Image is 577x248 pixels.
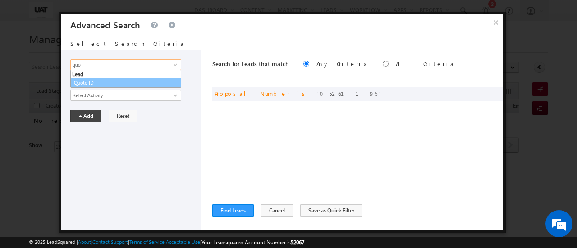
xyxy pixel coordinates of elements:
[215,90,290,97] span: Proposal Number
[148,5,169,26] div: Minimize live chat window
[70,110,101,122] button: + Add
[396,60,455,68] label: All Criteria
[212,60,289,68] span: Search for Leads that match
[261,204,293,217] button: Cancel
[297,90,308,97] span: is
[92,239,128,245] a: Contact Support
[12,83,165,183] textarea: Type your message and hit 'Enter'
[123,189,164,202] em: Start Chat
[109,110,137,122] button: Reset
[212,204,254,217] button: Find Leads
[166,239,200,245] a: Acceptable Use
[300,204,362,217] button: Save as Quick Filter
[15,47,38,59] img: d_60004797649_company_0_60004797649
[70,59,181,70] input: Type to Search
[201,239,304,246] span: Your Leadsquared Account Number is
[29,238,304,247] span: © 2025 LeadSquared | | | | |
[169,91,180,100] a: Show All Items
[70,90,181,101] input: Type to Search
[169,60,180,69] a: Show All Items
[316,60,368,68] label: Any Criteria
[70,40,185,47] span: Select Search Criteria
[70,14,140,35] h3: Advanced Search
[489,14,503,30] button: ×
[129,239,165,245] a: Terms of Service
[71,70,181,78] li: Lead
[291,239,304,246] span: 52067
[78,239,91,245] a: About
[316,90,381,97] span: 05261195
[70,78,181,88] a: Quote ID
[47,47,151,59] div: Chat with us now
